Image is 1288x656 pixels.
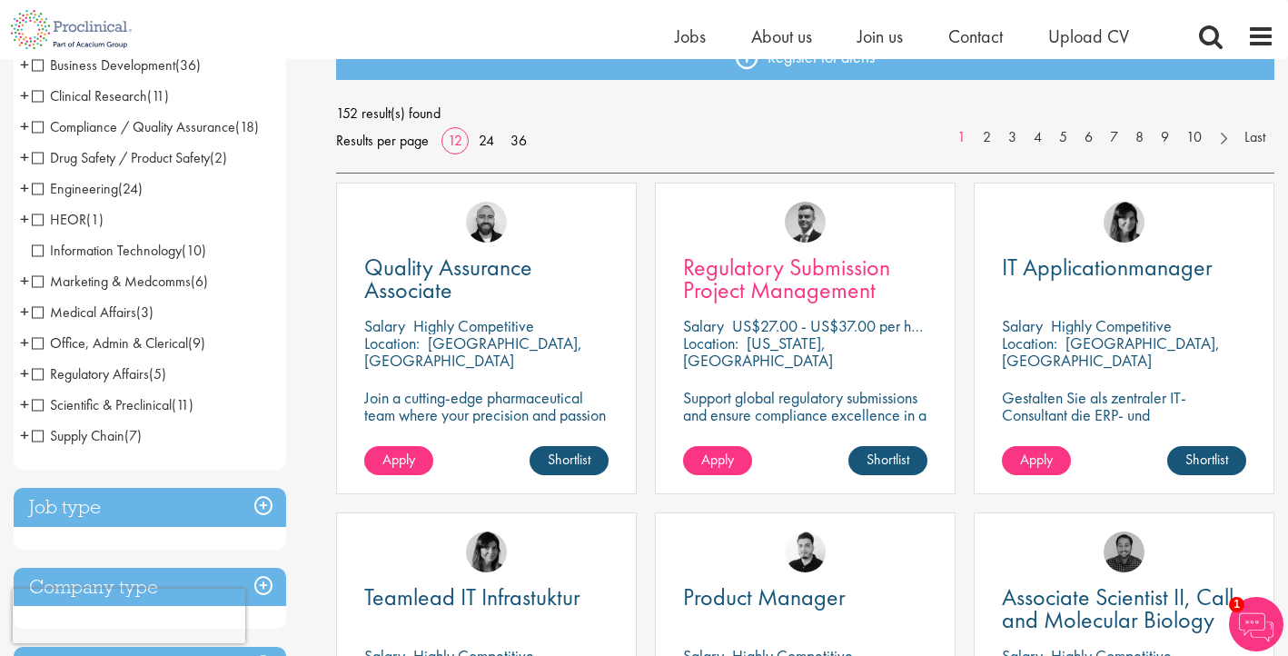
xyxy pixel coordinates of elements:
[1020,450,1053,469] span: Apply
[683,333,738,353] span: Location:
[14,568,286,607] div: Company type
[1229,597,1244,612] span: 1
[1048,25,1129,48] a: Upload CV
[364,581,580,612] span: Teamlead IT Infrastuktur
[364,315,405,336] span: Salary
[857,25,903,48] span: Join us
[32,117,235,136] span: Compliance / Quality Assurance
[32,364,166,383] span: Regulatory Affairs
[32,241,182,260] span: Information Technology
[1167,446,1246,475] a: Shortlist
[20,329,29,356] span: +
[751,25,812,48] span: About us
[210,148,227,167] span: (2)
[20,174,29,202] span: +
[530,446,609,475] a: Shortlist
[785,202,826,243] img: Alex Bill
[466,532,507,572] img: Tesnim Chagklil
[32,303,136,322] span: Medical Affairs
[364,586,609,609] a: Teamlead IT Infrastuktur
[683,446,752,475] a: Apply
[1002,446,1071,475] a: Apply
[1126,127,1153,148] a: 8
[948,127,975,148] a: 1
[732,315,931,336] p: US$27.00 - US$37.00 per hour
[1002,315,1043,336] span: Salary
[683,333,833,371] p: [US_STATE], [GEOGRAPHIC_DATA]
[999,127,1025,148] a: 3
[32,179,143,198] span: Engineering
[466,202,507,243] img: Jordan Kiely
[32,303,154,322] span: Medical Affairs
[675,25,706,48] a: Jobs
[683,256,927,302] a: Regulatory Submission Project Management
[20,298,29,325] span: +
[336,127,429,154] span: Results per page
[683,581,846,612] span: Product Manager
[683,389,927,441] p: Support global regulatory submissions and ensure compliance excellence in a dynamic project manag...
[1104,532,1144,572] img: Mike Raletz
[32,333,205,353] span: Office, Admin & Clerical
[1051,315,1172,336] p: Highly Competitive
[32,395,172,414] span: Scientific & Preclinical
[364,256,609,302] a: Quality Assurance Associate
[235,117,259,136] span: (18)
[683,586,927,609] a: Product Manager
[182,241,206,260] span: (10)
[32,55,201,75] span: Business Development
[1152,127,1178,148] a: 9
[124,426,142,445] span: (7)
[382,450,415,469] span: Apply
[20,391,29,418] span: +
[20,144,29,171] span: +
[32,55,175,75] span: Business Development
[336,100,1275,127] span: 152 result(s) found
[149,364,166,383] span: (5)
[413,315,534,336] p: Highly Competitive
[1050,127,1076,148] a: 5
[20,113,29,140] span: +
[1002,252,1213,283] span: IT Applicationmanager
[32,241,206,260] span: Information Technology
[32,272,208,291] span: Marketing & Medcomms
[20,422,29,449] span: +
[1075,127,1102,148] a: 6
[1002,256,1246,279] a: IT Applicationmanager
[364,333,582,371] p: [GEOGRAPHIC_DATA], [GEOGRAPHIC_DATA]
[191,272,208,291] span: (6)
[974,127,1000,148] a: 2
[32,148,210,167] span: Drug Safety / Product Safety
[948,25,1003,48] a: Contact
[32,395,193,414] span: Scientific & Preclinical
[1235,127,1274,148] a: Last
[364,446,433,475] a: Apply
[172,395,193,414] span: (11)
[136,303,154,322] span: (3)
[1002,581,1234,635] span: Associate Scientist II, Call and Molecular Biology
[118,179,143,198] span: (24)
[20,82,29,109] span: +
[701,450,734,469] span: Apply
[13,589,245,643] iframe: reCAPTCHA
[14,488,286,527] div: Job type
[32,272,191,291] span: Marketing & Medcomms
[364,252,532,305] span: Quality Assurance Associate
[785,532,826,572] img: Anderson Maldonado
[20,360,29,387] span: +
[20,267,29,294] span: +
[1229,597,1283,651] img: Chatbot
[683,315,724,336] span: Salary
[441,131,469,150] a: 12
[848,446,927,475] a: Shortlist
[32,210,104,229] span: HEOR
[175,55,201,75] span: (36)
[20,51,29,78] span: +
[1104,202,1144,243] a: Tesnim Chagklil
[1002,389,1246,492] p: Gestalten Sie als zentraler IT-Consultant die ERP- und Produktionssysteme in einem wachsenden, in...
[32,117,259,136] span: Compliance / Quality Assurance
[504,131,533,150] a: 36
